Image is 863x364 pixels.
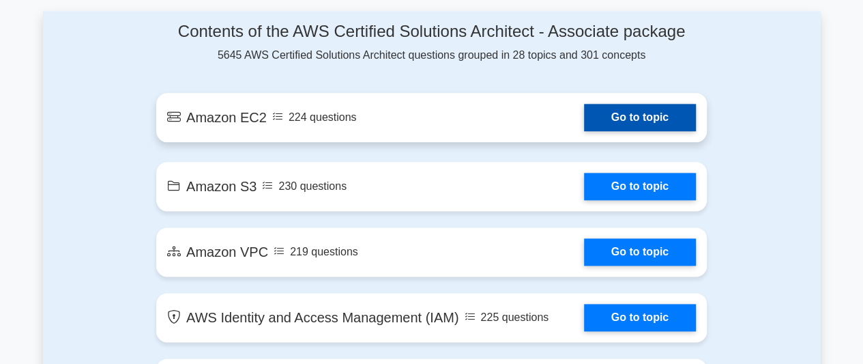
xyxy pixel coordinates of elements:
a: Go to topic [584,173,696,200]
a: Go to topic [584,238,696,266]
div: 5645 AWS Certified Solutions Architect questions grouped in 28 topics and 301 concepts [156,22,707,64]
a: Go to topic [584,104,696,131]
a: Go to topic [584,304,696,331]
h4: Contents of the AWS Certified Solutions Architect - Associate package [156,22,707,42]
